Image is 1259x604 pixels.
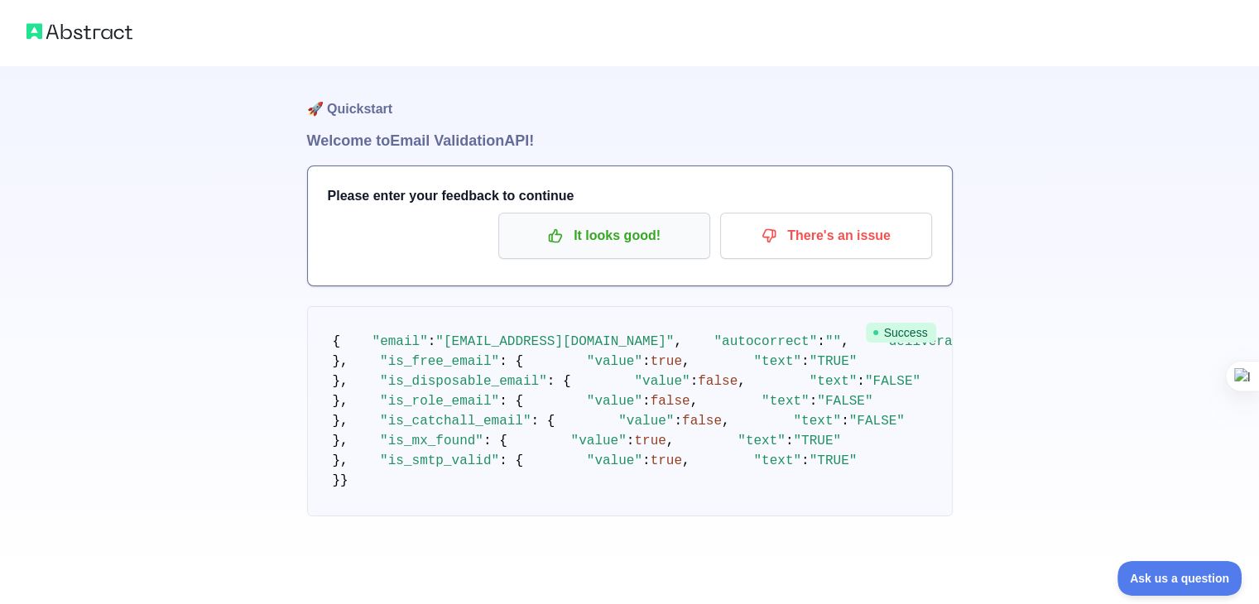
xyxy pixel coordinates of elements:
[511,222,698,250] p: It looks good!
[642,354,651,369] span: :
[810,453,858,468] span: "TRUE"
[674,334,682,349] span: ,
[866,323,936,343] span: Success
[499,453,523,468] span: : {
[642,453,651,468] span: :
[435,334,674,349] span: "[EMAIL_ADDRESS][DOMAIN_NAME]"
[817,394,872,409] span: "FALSE"
[841,334,849,349] span: ,
[753,354,801,369] span: "text"
[793,434,841,448] span: "TRUE"
[333,334,341,349] span: {
[372,334,428,349] span: "email"
[618,414,674,429] span: "value"
[428,334,436,349] span: :
[865,374,920,389] span: "FALSE"
[380,434,483,448] span: "is_mx_found"
[810,394,818,409] span: :
[720,213,932,259] button: There's an issue
[733,222,920,250] p: There's an issue
[674,414,682,429] span: :
[881,334,1008,349] span: "deliverability"
[690,394,699,409] span: ,
[499,394,523,409] span: : {
[651,354,682,369] span: true
[483,434,507,448] span: : {
[380,354,499,369] span: "is_free_email"
[328,186,932,206] h3: Please enter your feedback to continue
[682,414,722,429] span: false
[666,434,675,448] span: ,
[810,354,858,369] span: "TRUE"
[642,394,651,409] span: :
[651,394,690,409] span: false
[682,453,690,468] span: ,
[793,414,841,429] span: "text"
[722,414,730,429] span: ,
[817,334,825,349] span: :
[587,394,642,409] span: "value"
[801,453,810,468] span: :
[380,453,499,468] span: "is_smtp_valid"
[307,66,953,129] h1: 🚀 Quickstart
[801,354,810,369] span: :
[571,434,627,448] span: "value"
[634,374,690,389] span: "value"
[307,129,953,152] h1: Welcome to Email Validation API!
[738,374,746,389] span: ,
[547,374,571,389] span: : {
[714,334,817,349] span: "autocorrect"
[531,414,555,429] span: : {
[849,414,905,429] span: "FALSE"
[698,374,738,389] span: false
[499,354,523,369] span: : {
[380,394,499,409] span: "is_role_email"
[690,374,699,389] span: :
[587,354,642,369] span: "value"
[26,20,132,43] img: Abstract logo
[634,434,666,448] span: true
[587,453,642,468] span: "value"
[1117,561,1242,596] iframe: Toggle Customer Support
[857,374,865,389] span: :
[380,414,531,429] span: "is_catchall_email"
[738,434,786,448] span: "text"
[786,434,794,448] span: :
[810,374,858,389] span: "text"
[651,453,682,468] span: true
[627,434,635,448] span: :
[753,453,801,468] span: "text"
[825,334,841,349] span: ""
[380,374,547,389] span: "is_disposable_email"
[841,414,849,429] span: :
[682,354,690,369] span: ,
[762,394,810,409] span: "text"
[498,213,710,259] button: It looks good!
